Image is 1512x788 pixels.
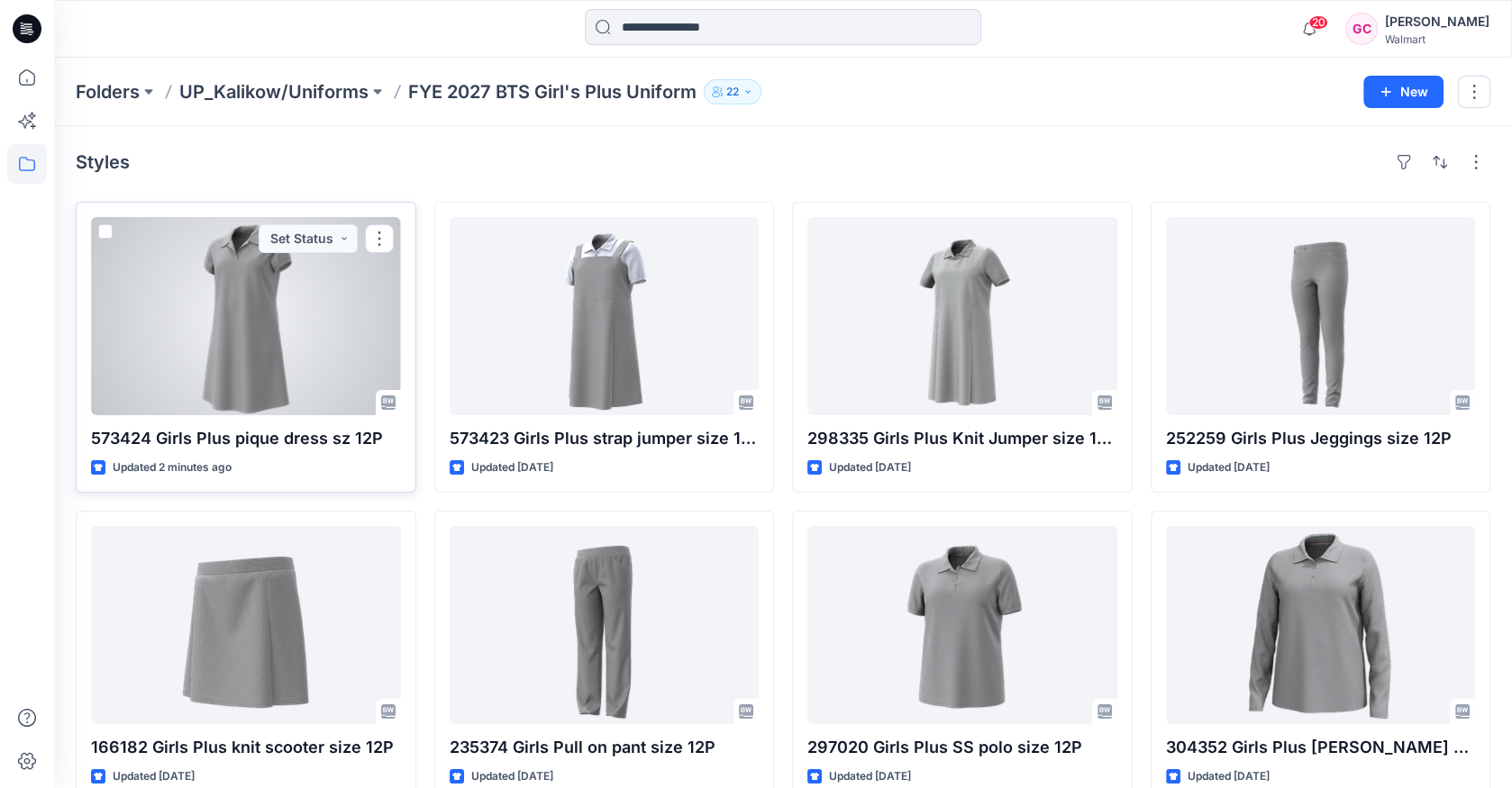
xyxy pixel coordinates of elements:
[450,735,760,760] p: 235374 Girls Pull on pant size 12P
[807,526,1117,724] a: 297020 Girls Plus SS polo size 12P
[807,217,1117,415] a: 298335 Girls Plus Knit Jumper size 12P
[76,79,140,104] a: Folders
[1166,217,1476,415] a: 252259 Girls Plus Jeggings size 12P
[1308,15,1328,30] span: 20
[91,217,401,415] a: 573424 Girls Plus pique dress sz 12P
[1166,426,1476,451] p: 252259 Girls Plus Jeggings size 12P
[450,526,760,724] a: 235374 Girls Pull on pant size 12P
[829,458,911,477] p: Updated [DATE]
[1166,526,1476,724] a: 304352 Girls Plus LS polo size 12P
[1363,76,1444,108] button: New
[91,526,401,724] a: 166182 Girls Plus knit scooter size 12P
[807,735,1117,760] p: 297020 Girls Plus SS polo size 12P
[1166,735,1476,760] p: 304352 Girls Plus [PERSON_NAME] size 12P
[408,79,697,104] p: FYE 2027 BTS Girl's Plus Uniform
[91,735,401,760] p: 166182 Girls Plus knit scooter size 12P
[1188,767,1270,786] p: Updated [DATE]
[179,79,369,104] a: UP_Kalikow/Uniforms
[471,767,553,786] p: Updated [DATE]
[1345,13,1378,45] div: GC
[1188,458,1270,477] p: Updated [DATE]
[704,79,761,104] button: 22
[76,151,130,173] h4: Styles
[450,426,760,451] p: 573423 Girls Plus strap jumper size 12P
[829,767,911,786] p: Updated [DATE]
[450,217,760,415] a: 573423 Girls Plus strap jumper size 12P
[91,426,401,451] p: 573424 Girls Plus pique dress sz 12P
[726,82,739,102] p: 22
[471,458,553,477] p: Updated [DATE]
[1385,11,1489,32] div: [PERSON_NAME]
[1385,32,1489,46] div: Walmart
[113,458,232,477] p: Updated 2 minutes ago
[807,426,1117,451] p: 298335 Girls Plus Knit Jumper size 12P
[113,767,195,786] p: Updated [DATE]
